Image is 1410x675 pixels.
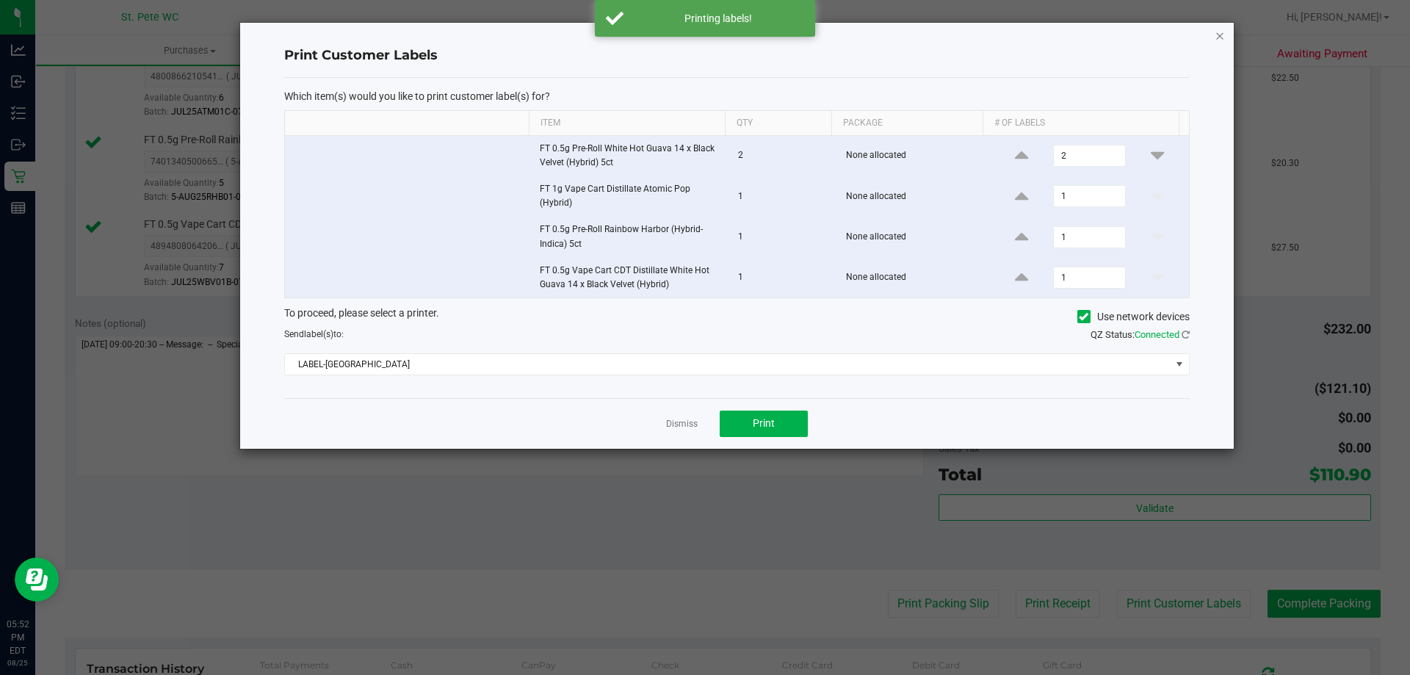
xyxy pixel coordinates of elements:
[837,176,991,217] td: None allocated
[725,111,831,136] th: Qty
[284,46,1190,65] h4: Print Customer Labels
[285,354,1171,375] span: LABEL-[GEOGRAPHIC_DATA]
[15,557,59,602] iframe: Resource center
[632,11,804,26] div: Printing labels!
[531,217,729,257] td: FT 0.5g Pre-Roll Rainbow Harbor (Hybrid-Indica) 5ct
[531,136,729,176] td: FT 0.5g Pre-Roll White Hot Guava 14 x Black Velvet (Hybrid) 5ct
[729,176,837,217] td: 1
[983,111,1179,136] th: # of labels
[1077,309,1190,325] label: Use network devices
[273,306,1201,328] div: To proceed, please select a printer.
[729,136,837,176] td: 2
[531,176,729,217] td: FT 1g Vape Cart Distillate Atomic Pop (Hybrid)
[837,136,991,176] td: None allocated
[666,418,698,430] a: Dismiss
[284,329,344,339] span: Send to:
[837,258,991,297] td: None allocated
[284,90,1190,103] p: Which item(s) would you like to print customer label(s) for?
[1135,329,1179,340] span: Connected
[831,111,983,136] th: Package
[529,111,725,136] th: Item
[1091,329,1190,340] span: QZ Status:
[720,411,808,437] button: Print
[729,258,837,297] td: 1
[304,329,333,339] span: label(s)
[837,217,991,257] td: None allocated
[753,417,775,429] span: Print
[531,258,729,297] td: FT 0.5g Vape Cart CDT Distillate White Hot Guava 14 x Black Velvet (Hybrid)
[729,217,837,257] td: 1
